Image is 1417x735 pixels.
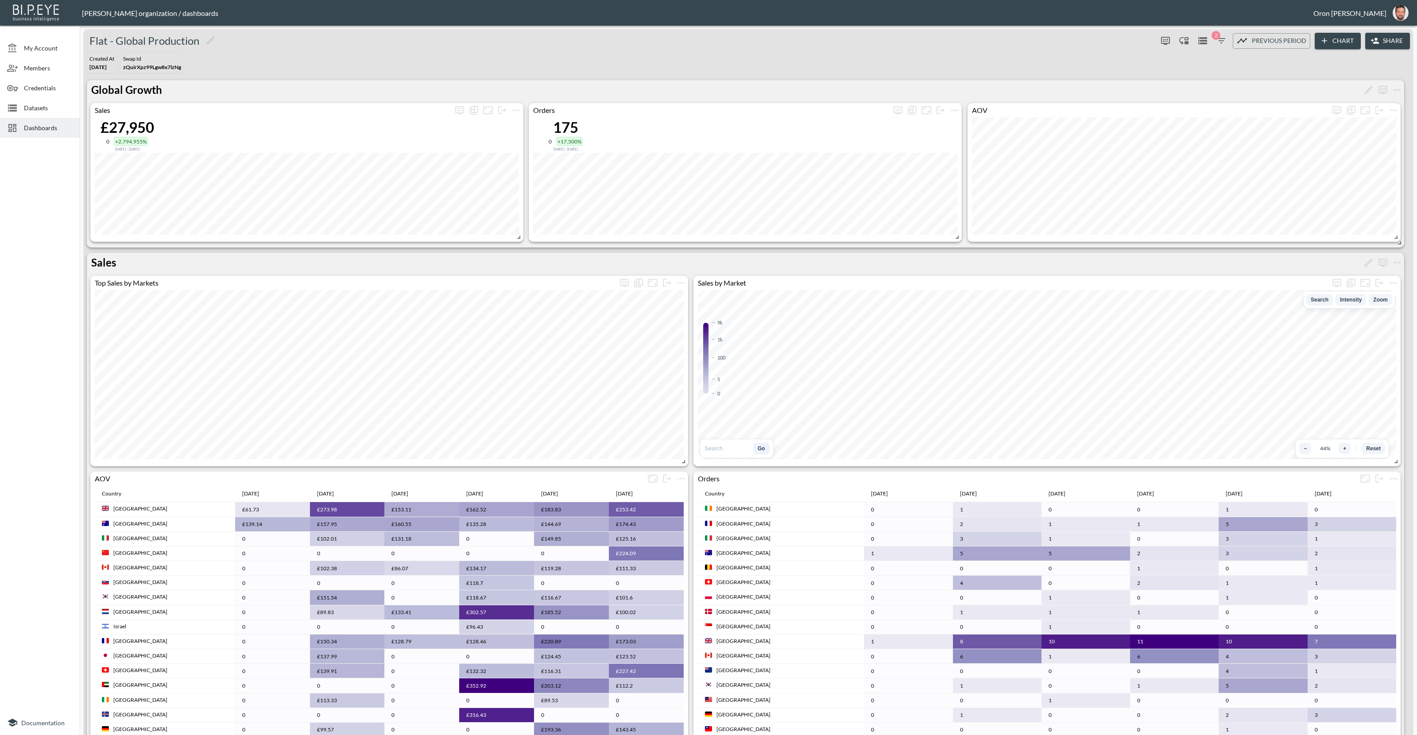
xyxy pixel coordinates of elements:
[716,608,770,615] div: [GEOGRAPHIC_DATA]
[24,43,73,53] span: My Account
[1130,576,1219,590] td: 2
[716,564,770,571] div: [GEOGRAPHIC_DATA]
[609,605,684,620] td: £100.02
[1219,634,1307,649] td: 10
[549,146,583,151] div: Compared to Aug 15, 2024 - Mar 01, 2025
[864,620,952,634] td: 0
[716,549,770,557] div: [GEOGRAPHIC_DATA]
[1130,649,1219,664] td: 6
[113,593,167,600] div: [GEOGRAPHIC_DATA]
[391,488,408,499] div: Jun 2025
[534,576,609,590] td: 0
[953,517,1041,532] td: 2
[113,549,167,557] div: [GEOGRAPHIC_DATA]
[1226,488,1254,499] span: Aug 2025
[1219,561,1307,576] td: 0
[864,561,952,576] td: 0
[1219,590,1307,605] td: 1
[466,488,483,499] div: Jul 2025
[716,593,770,600] div: [GEOGRAPHIC_DATA]
[459,517,534,532] td: £135.28
[968,106,1330,114] div: AOV
[693,474,1358,483] div: Orders
[704,445,750,452] input: Search
[1386,2,1415,23] button: oron@bipeye.com
[953,546,1041,561] td: 5
[453,103,467,117] span: Display settings
[113,623,126,630] div: Israel
[317,488,334,499] div: May 2025
[953,605,1041,620] td: 1
[123,64,181,70] span: zQuirXpz99Lgw8x7lzNg
[235,576,310,590] td: 0
[933,105,948,113] span: Detach chart from the group
[384,620,459,634] td: 0
[609,649,684,664] td: £123.52
[1330,276,1344,290] button: more
[113,652,167,659] div: [GEOGRAPHIC_DATA]
[91,255,116,271] p: Sales
[1177,34,1191,48] div: Enable/disable chart dragging
[459,502,534,517] td: £162.52
[660,278,674,286] span: Detach chart from the group
[864,590,952,605] td: 0
[1252,35,1306,46] span: Previous period
[919,103,933,117] button: Fullscreen
[1313,9,1386,17] div: Oron [PERSON_NAME]
[101,146,154,151] div: Compared to Aug 15, 2024 - Mar 01, 2025
[113,520,167,527] div: [GEOGRAPHIC_DATA]
[631,276,646,290] div: Show as…
[1315,488,1343,499] span: Sep 2025
[549,138,552,145] div: 0
[534,590,609,605] td: £116.67
[674,276,688,290] span: Chart settings
[705,488,724,499] div: Country
[1372,472,1386,486] button: more
[1308,605,1396,620] td: 0
[89,64,107,70] span: [DATE]
[1219,576,1307,590] td: 1
[1130,590,1219,605] td: 0
[89,34,199,48] h5: Flat - Global Production
[953,620,1041,634] td: 0
[609,561,684,576] td: £111.33
[864,634,952,649] td: 1
[384,517,459,532] td: £160.55
[674,276,688,290] button: more
[1386,472,1401,486] span: Chart settings
[1306,294,1333,306] button: Search
[1362,255,1376,270] button: Rename
[1130,517,1219,532] td: 1
[235,546,310,561] td: 0
[674,472,688,486] button: more
[1308,576,1396,590] td: 1
[1041,620,1130,634] td: 1
[1376,83,1390,97] button: more
[7,717,73,728] a: Documentation
[529,106,891,114] div: Orders
[310,561,385,576] td: £102.38
[660,473,674,482] span: Detach chart from the group
[1376,255,1390,270] button: more
[1308,561,1396,576] td: 1
[1041,590,1130,605] td: 1
[1226,488,1243,499] div: Aug 2025
[534,517,609,532] td: £144.69
[102,488,121,499] div: Country
[1386,103,1401,117] button: more
[716,623,770,630] div: [GEOGRAPHIC_DATA]
[1308,502,1396,517] td: 0
[753,443,770,454] button: Go
[716,534,770,542] div: [GEOGRAPHIC_DATA]
[1130,546,1219,561] td: 2
[495,103,509,117] button: more
[459,605,534,620] td: £302.57
[1390,255,1404,270] button: more
[205,35,216,46] svg: Edit
[609,546,684,561] td: £224.09
[609,576,684,590] td: 0
[113,505,167,512] div: [GEOGRAPHIC_DATA]
[1344,276,1358,290] div: Show as…
[864,546,952,561] td: 1
[235,664,310,678] td: 0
